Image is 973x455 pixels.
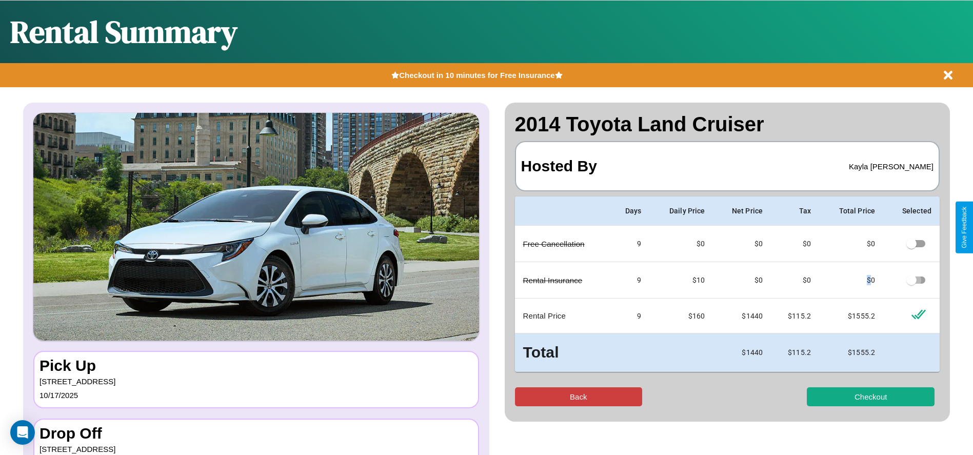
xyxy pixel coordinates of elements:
div: Give Feedback [961,207,968,248]
td: $0 [771,262,819,299]
td: $ 115.2 [771,333,819,372]
button: Back [515,387,643,406]
th: Selected [883,196,940,226]
p: [STREET_ADDRESS] [39,374,473,388]
p: Free Cancellation [523,237,602,251]
div: Open Intercom Messenger [10,420,35,445]
td: $10 [650,262,713,299]
td: $ 1440 [713,299,771,333]
p: 10 / 17 / 2025 [39,388,473,402]
td: $ 1440 [713,333,771,372]
th: Tax [771,196,819,226]
p: Kayla [PERSON_NAME] [849,160,934,173]
td: $ 0 [819,226,883,262]
h3: Total [523,342,602,364]
h3: Hosted By [521,147,597,185]
td: $ 0 [713,226,771,262]
td: $0 [650,226,713,262]
p: Rental Price [523,309,602,323]
td: $ 1555.2 [819,333,883,372]
th: Days [610,196,650,226]
b: Checkout in 10 minutes for Free Insurance [399,71,554,80]
td: 9 [610,262,650,299]
table: simple table [515,196,940,372]
p: Rental Insurance [523,273,602,287]
th: Daily Price [650,196,713,226]
td: $0 [771,226,819,262]
th: Total Price [819,196,883,226]
h3: Drop Off [39,425,473,442]
h1: Rental Summary [10,11,237,53]
td: $ 160 [650,299,713,333]
td: $ 115.2 [771,299,819,333]
td: 9 [610,226,650,262]
td: $ 1555.2 [819,299,883,333]
th: Net Price [713,196,771,226]
td: 9 [610,299,650,333]
td: $ 0 [819,262,883,299]
td: $ 0 [713,262,771,299]
button: Checkout [807,387,935,406]
h2: 2014 Toyota Land Cruiser [515,113,940,136]
h3: Pick Up [39,357,473,374]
